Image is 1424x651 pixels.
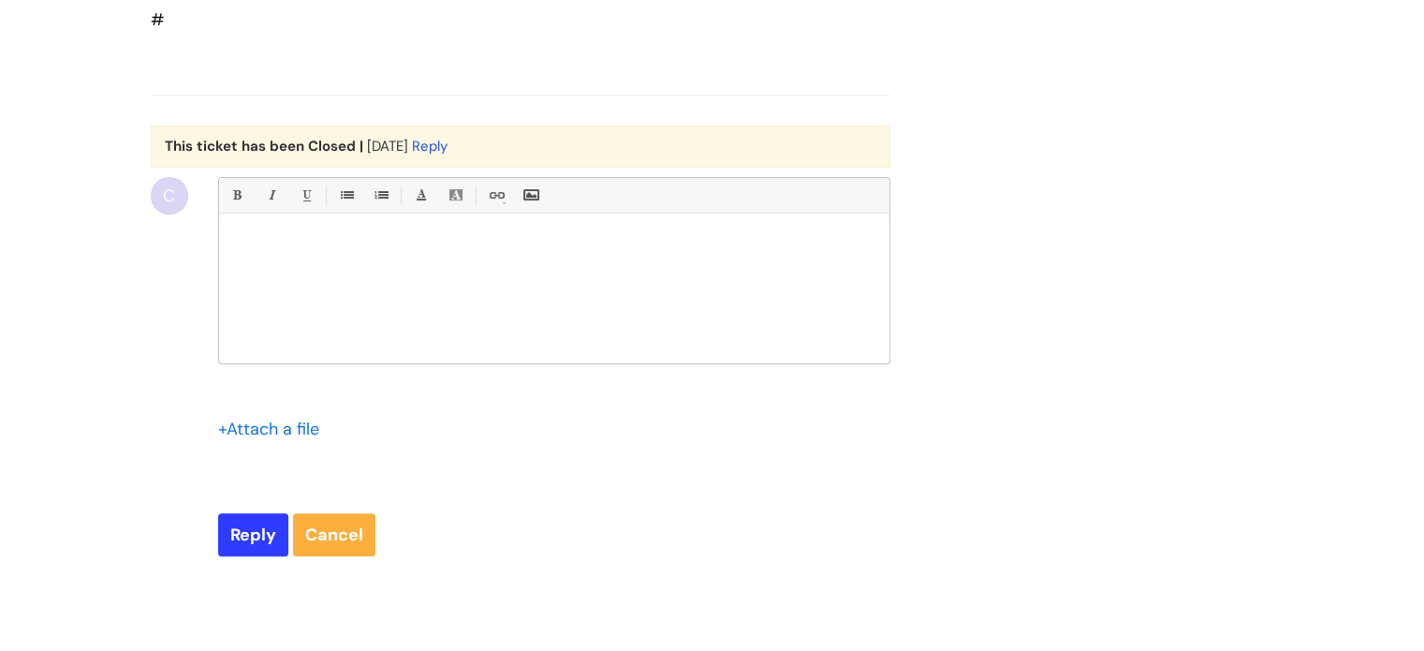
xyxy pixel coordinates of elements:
[259,184,283,207] a: Italic (Ctrl-I)
[151,177,188,215] div: C
[519,184,542,207] a: Insert Image...
[444,184,467,207] a: Back Color
[412,137,448,155] a: Reply
[225,184,248,207] a: Bold (Ctrl-B)
[409,184,433,207] a: Font Color
[334,184,358,207] a: • Unordered List (Ctrl-Shift-7)
[218,414,330,444] div: Attach a file
[484,184,507,207] a: Link
[294,184,317,207] a: Underline(Ctrl-U)
[293,513,375,556] a: Cancel
[165,137,363,155] b: This ticket has been Closed |
[367,137,408,155] span: Wed, 3 Sep, 2025 at 2:02 PM
[369,184,392,207] a: 1. Ordered List (Ctrl-Shift-8)
[218,513,288,556] input: Reply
